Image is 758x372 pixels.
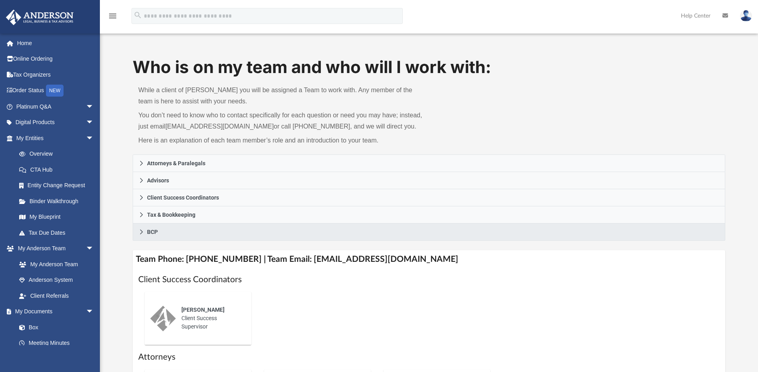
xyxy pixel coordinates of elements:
[138,135,423,146] p: Here is an explanation of each team member’s role and an introduction to your team.
[133,172,725,189] a: Advisors
[6,115,106,131] a: Digital Productsarrow_drop_down
[11,225,106,241] a: Tax Due Dates
[86,304,102,320] span: arrow_drop_down
[11,178,106,194] a: Entity Change Request
[46,85,64,97] div: NEW
[150,306,176,331] img: thumbnail
[138,110,423,132] p: You don’t need to know who to contact specifically for each question or need you may have; instea...
[147,195,219,200] span: Client Success Coordinators
[133,154,725,172] a: Attorneys & Paralegals
[11,162,106,178] a: CTA Hub
[181,307,225,313] span: [PERSON_NAME]
[133,55,725,79] h1: Who is on my team and who will I work with:
[11,146,106,162] a: Overview
[176,300,246,336] div: Client Success Supervisor
[133,189,725,206] a: Client Success Coordinators
[4,10,76,25] img: Anderson Advisors Platinum Portal
[11,193,106,209] a: Binder Walkthrough
[86,130,102,146] span: arrow_drop_down
[11,319,98,335] a: Box
[147,212,195,218] span: Tax & Bookkeeping
[11,209,102,225] a: My Blueprint
[138,274,719,285] h1: Client Success Coordinators
[740,10,752,22] img: User Pic
[86,241,102,257] span: arrow_drop_down
[147,178,169,183] span: Advisors
[138,351,719,363] h1: Attorneys
[6,304,102,320] a: My Documentsarrow_drop_down
[147,160,205,166] span: Attorneys & Paralegals
[165,123,274,130] a: [EMAIL_ADDRESS][DOMAIN_NAME]
[11,335,102,351] a: Meeting Minutes
[133,206,725,224] a: Tax & Bookkeeping
[6,241,102,257] a: My Anderson Teamarrow_drop_down
[6,35,106,51] a: Home
[86,115,102,131] span: arrow_drop_down
[133,11,142,20] i: search
[6,83,106,99] a: Order StatusNEW
[11,256,98,272] a: My Anderson Team
[86,99,102,115] span: arrow_drop_down
[6,130,106,146] a: My Entitiesarrow_drop_down
[11,272,102,288] a: Anderson System
[6,51,106,67] a: Online Ordering
[108,15,117,21] a: menu
[138,85,423,107] p: While a client of [PERSON_NAME] you will be assigned a Team to work with. Any member of the team ...
[147,229,158,235] span: BCP
[133,224,725,241] a: BCP
[108,11,117,21] i: menu
[11,288,102,304] a: Client Referrals
[6,67,106,83] a: Tax Organizers
[133,250,725,268] h4: Team Phone: [PHONE_NUMBER] | Team Email: [EMAIL_ADDRESS][DOMAIN_NAME]
[6,99,106,115] a: Platinum Q&Aarrow_drop_down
